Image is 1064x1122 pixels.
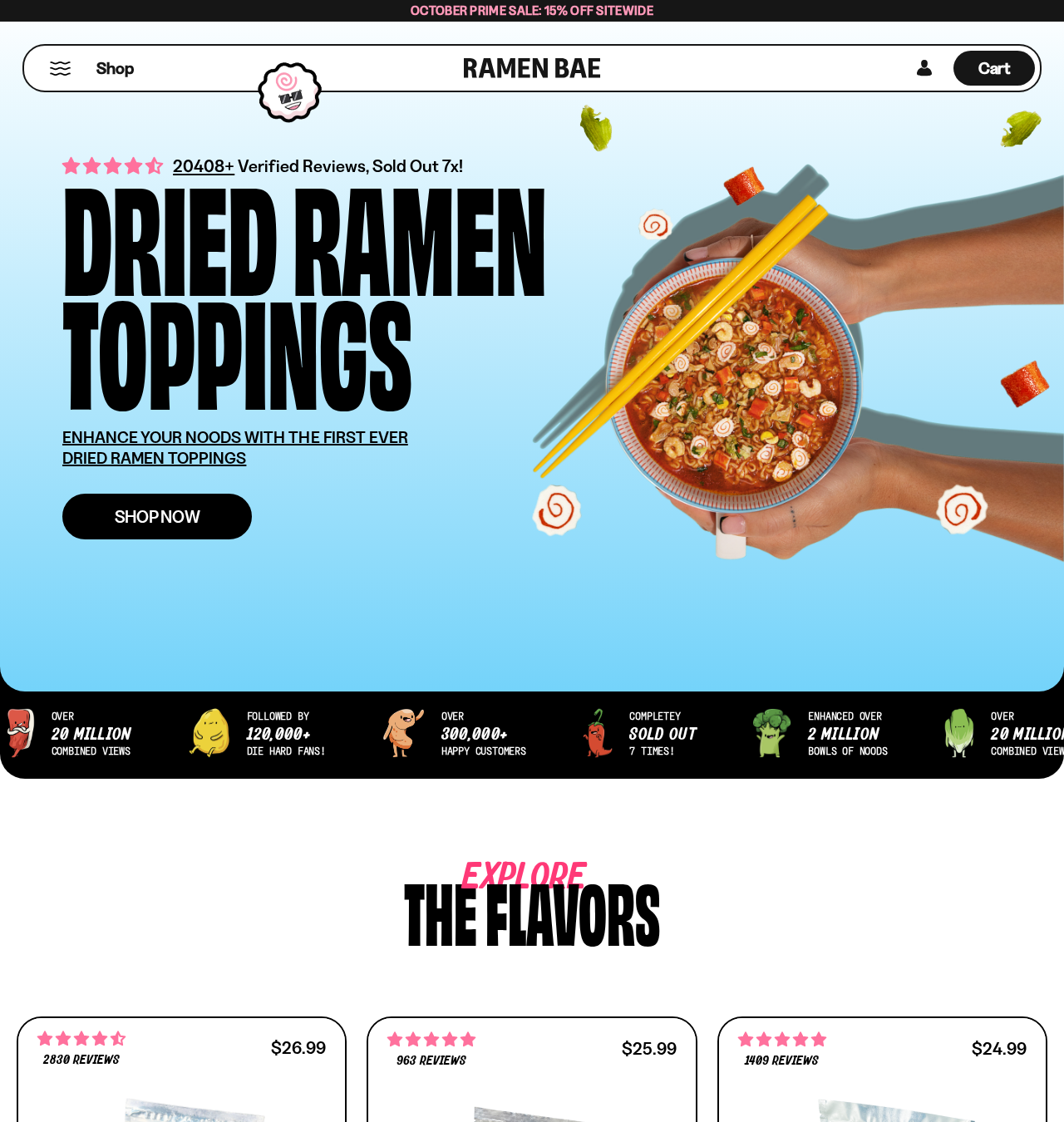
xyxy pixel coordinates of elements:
span: 4.68 stars [37,1028,126,1050]
div: $25.99 [622,1041,677,1056]
div: Cart [953,46,1035,91]
a: Shop [96,51,134,86]
div: Dried [62,175,278,288]
span: October Prime Sale: 15% off Sitewide [411,2,653,18]
div: $26.99 [271,1040,326,1056]
div: Toppings [62,288,412,402]
span: 1409 reviews [745,1055,819,1068]
span: Explore [462,870,535,886]
span: 4.75 stars [387,1029,475,1051]
span: 4.76 stars [738,1029,826,1051]
span: Shop Now [115,508,200,525]
span: 2830 reviews [43,1054,120,1067]
span: Shop [96,57,134,80]
div: The [404,870,477,949]
div: Ramen [293,175,547,288]
a: Shop Now [62,494,252,539]
span: 963 reviews [397,1055,466,1068]
button: Mobile Menu Trigger [49,62,71,76]
div: $24.99 [972,1041,1027,1056]
u: ENHANCE YOUR NOODS WITH THE FIRST EVER DRIED RAMEN TOPPINGS [62,427,408,468]
span: Cart [978,58,1011,78]
div: flavors [485,870,660,949]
